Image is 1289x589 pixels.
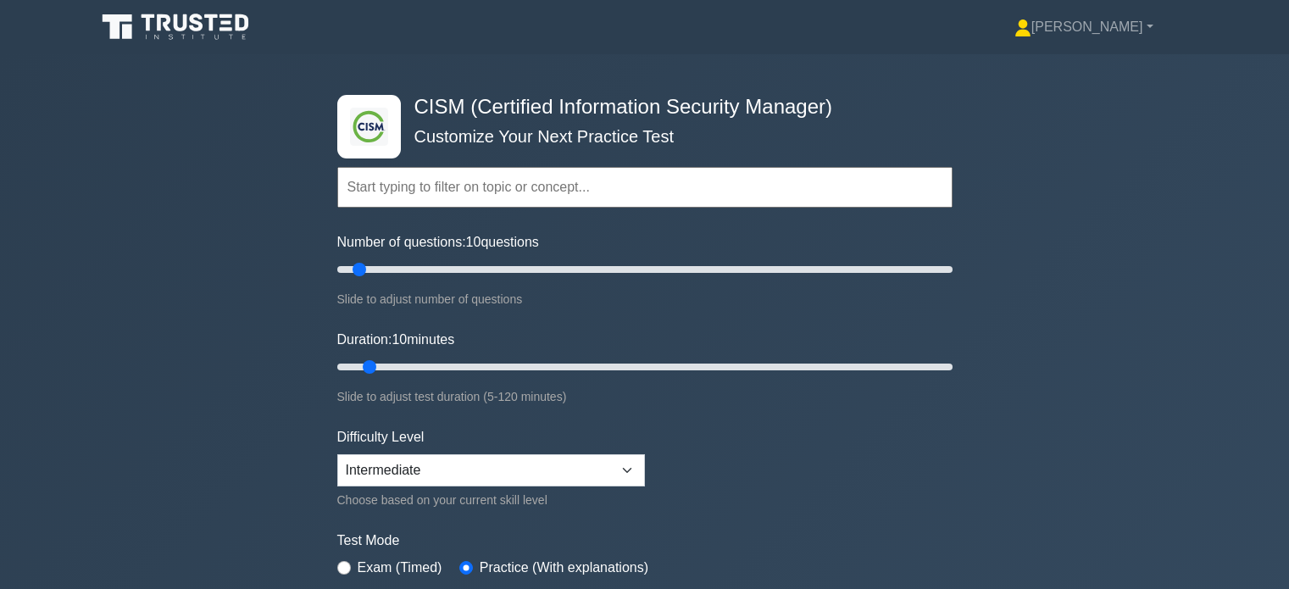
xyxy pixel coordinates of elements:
div: Slide to adjust number of questions [337,289,953,309]
div: Slide to adjust test duration (5-120 minutes) [337,386,953,407]
span: 10 [466,235,481,249]
label: Practice (With explanations) [480,558,648,578]
label: Difficulty Level [337,427,425,447]
label: Exam (Timed) [358,558,442,578]
label: Duration: minutes [337,330,455,350]
span: 10 [392,332,407,347]
label: Number of questions: questions [337,232,539,253]
input: Start typing to filter on topic or concept... [337,167,953,208]
h4: CISM (Certified Information Security Manager) [408,95,870,119]
div: Choose based on your current skill level [337,490,645,510]
a: [PERSON_NAME] [974,10,1194,44]
label: Test Mode [337,531,953,551]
